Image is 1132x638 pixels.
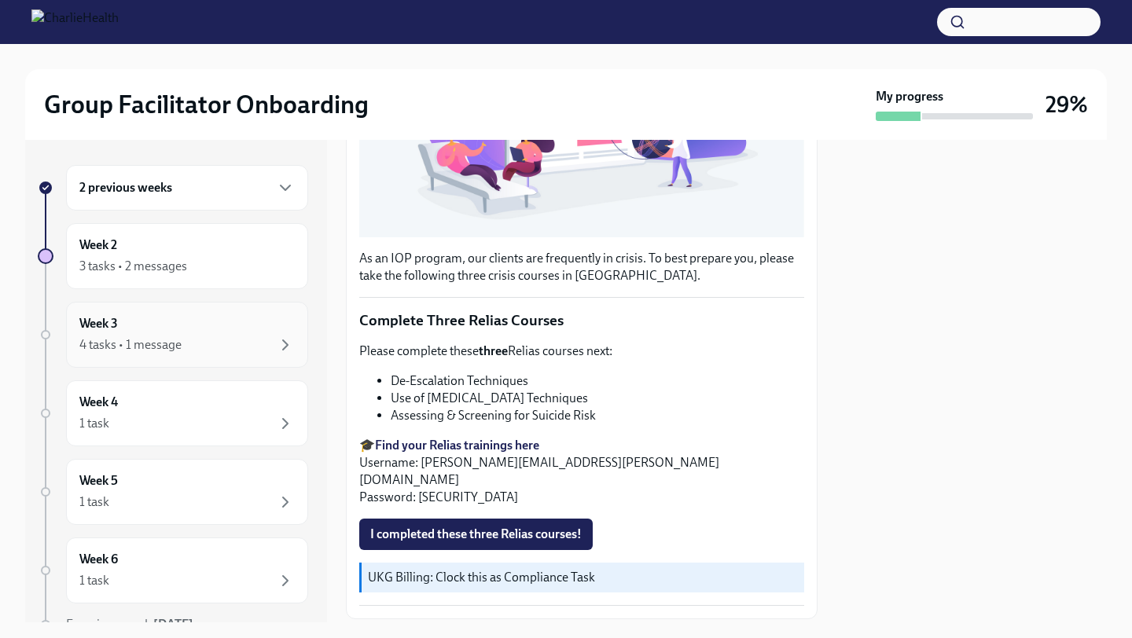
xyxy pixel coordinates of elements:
a: Find your Relias trainings here [375,438,539,453]
li: De-Escalation Techniques [391,372,804,390]
h6: Week 2 [79,236,117,254]
h6: Week 3 [79,315,118,332]
p: Complete Three Relias Courses [359,310,804,331]
strong: [DATE] [153,617,193,632]
h3: 29% [1046,90,1088,119]
button: I completed these three Relias courses! [359,519,593,550]
a: Week 41 task [38,380,308,446]
div: 2 previous weeks [66,165,308,211]
a: Week 34 tasks • 1 message [38,302,308,368]
img: CharlieHealth [31,9,119,35]
p: UKG Billing: Clock this as Compliance Task [368,569,798,586]
h6: 2 previous weeks [79,179,172,196]
p: As an IOP program, our clients are frequently in crisis. To best prepare you, please take the fol... [359,250,804,284]
div: 1 task [79,493,109,511]
strong: My progress [876,88,943,105]
div: 1 task [79,572,109,589]
span: Experience ends [66,617,193,632]
div: 1 task [79,415,109,432]
h6: Week 5 [79,472,118,489]
span: I completed these three Relias courses! [370,526,582,542]
li: Assessing & Screening for Suicide Risk [391,407,804,424]
div: 4 tasks • 1 message [79,336,182,354]
h6: Week 4 [79,394,118,411]
h6: Week 6 [79,551,118,568]
li: Use of [MEDICAL_DATA] Techniques [391,390,804,407]
a: Week 23 tasks • 2 messages [38,223,308,289]
a: Week 61 task [38,537,308,603]
div: 3 tasks • 2 messages [79,258,187,275]
h2: Group Facilitator Onboarding [44,89,369,120]
p: 🎓 Username: [PERSON_NAME][EMAIL_ADDRESS][PERSON_NAME][DOMAIN_NAME] Password: [SECURITY_DATA] [359,437,804,506]
a: Week 51 task [38,459,308,525]
strong: three [479,343,508,358]
p: Please complete these Relias courses next: [359,343,804,360]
